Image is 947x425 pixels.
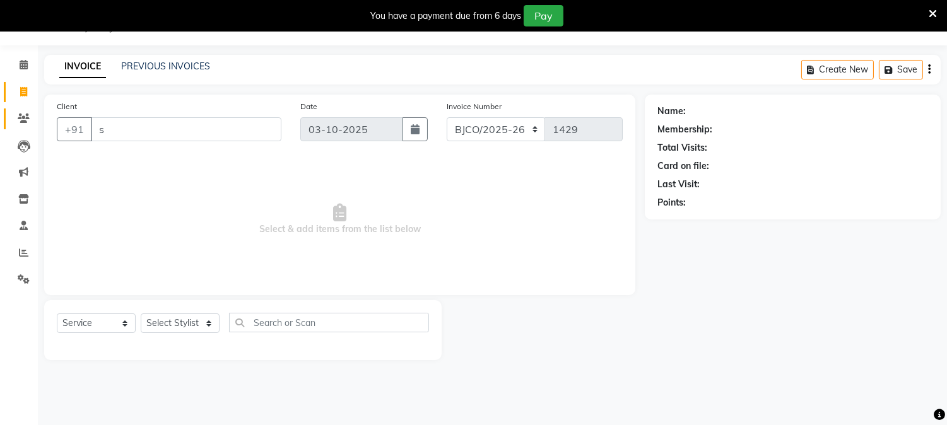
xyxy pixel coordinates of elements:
[657,196,686,209] div: Points:
[657,160,709,173] div: Card on file:
[229,313,429,332] input: Search or Scan
[801,60,874,79] button: Create New
[657,178,700,191] div: Last Visit:
[447,101,502,112] label: Invoice Number
[657,123,712,136] div: Membership:
[57,117,92,141] button: +91
[91,117,281,141] input: Search by Name/Mobile/Email/Code
[57,101,77,112] label: Client
[121,61,210,72] a: PREVIOUS INVOICES
[879,60,923,79] button: Save
[370,9,521,23] div: You have a payment due from 6 days
[59,55,106,78] a: INVOICE
[57,156,623,282] span: Select & add items from the list below
[300,101,317,112] label: Date
[524,5,563,26] button: Pay
[657,141,707,154] div: Total Visits:
[657,105,686,118] div: Name:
